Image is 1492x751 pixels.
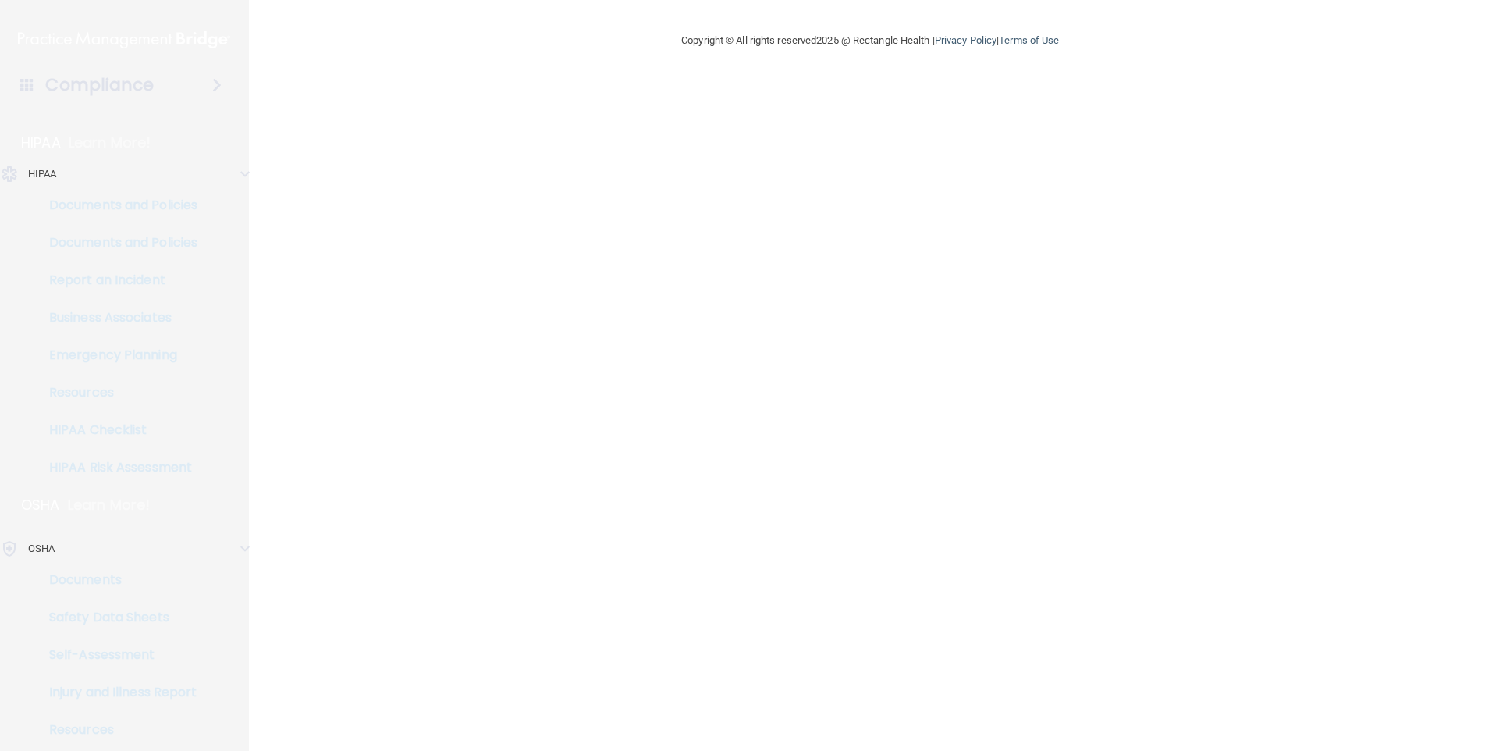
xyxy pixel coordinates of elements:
[585,16,1155,66] div: Copyright © All rights reserved 2025 @ Rectangle Health | |
[69,133,151,152] p: Learn More!
[10,347,223,363] p: Emergency Planning
[28,539,55,558] p: OSHA
[10,572,223,588] p: Documents
[45,74,154,96] h4: Compliance
[18,24,230,55] img: PMB logo
[21,496,60,514] p: OSHA
[935,34,996,46] a: Privacy Policy
[999,34,1059,46] a: Terms of Use
[28,165,57,183] p: HIPAA
[10,385,223,400] p: Resources
[10,460,223,475] p: HIPAA Risk Assessment
[68,496,151,514] p: Learn More!
[10,198,223,213] p: Documents and Policies
[10,722,223,738] p: Resources
[10,685,223,700] p: Injury and Illness Report
[10,422,223,438] p: HIPAA Checklist
[10,235,223,251] p: Documents and Policies
[10,272,223,288] p: Report an Incident
[10,610,223,625] p: Safety Data Sheets
[10,647,223,663] p: Self-Assessment
[10,310,223,326] p: Business Associates
[21,133,61,152] p: HIPAA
